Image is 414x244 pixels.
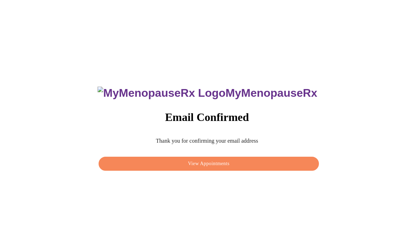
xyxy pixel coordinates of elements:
[98,87,225,100] img: MyMenopauseRx Logo
[98,87,317,100] h3: MyMenopauseRx
[97,158,321,164] a: View Appointments
[107,160,311,168] span: View Appointments
[97,138,317,144] p: Thank you for confirming your email address
[99,157,319,171] button: View Appointments
[97,111,317,124] h3: Email Confirmed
